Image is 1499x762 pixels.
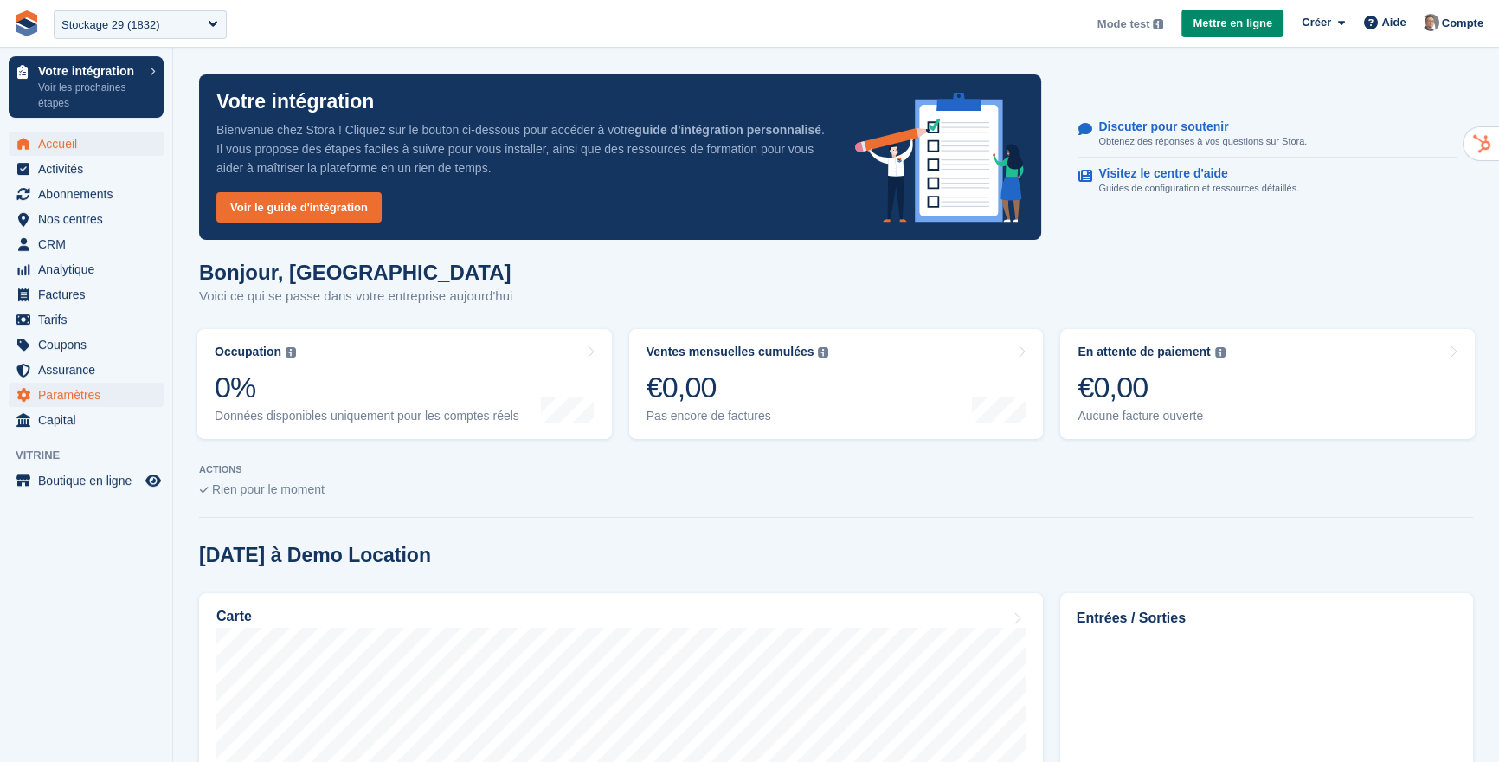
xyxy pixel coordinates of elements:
[647,345,814,359] div: Ventes mensuelles cumulées
[38,468,142,493] span: Boutique en ligne
[216,92,374,112] p: Votre intégration
[647,409,829,423] div: Pas encore de factures
[1078,370,1225,405] div: €0,00
[1302,14,1331,31] span: Créer
[1422,14,1439,31] img: Sebastien Bonnier
[38,157,142,181] span: Activités
[197,329,612,439] a: Occupation 0% Données disponibles uniquement pour les comptes réels
[38,307,142,332] span: Tarifs
[38,383,142,407] span: Paramètres
[215,370,519,405] div: 0%
[1078,158,1457,204] a: Visitez le centre d'aide Guides de configuration et ressources détaillés.
[629,329,1044,439] a: Ventes mensuelles cumulées €0,00 Pas encore de factures
[9,408,164,432] a: menu
[1381,14,1406,31] span: Aide
[212,482,325,496] span: Rien pour le moment
[38,182,142,206] span: Abonnements
[1078,409,1225,423] div: Aucune facture ouverte
[216,192,382,223] a: Voir le guide d'intégration
[286,347,296,358] img: icon-info-grey-7440780725fd019a000dd9b08b2336e03edf1995a4989e88bcd33f0948082b44.svg
[9,383,164,407] a: menu
[38,232,142,256] span: CRM
[216,120,827,178] p: Bienvenue chez Stora ! Cliquez sur le bouton ci-dessous pour accéder à votre . Il vous propose de...
[9,56,164,118] a: Votre intégration Voir les prochaines étapes
[9,333,164,357] a: menu
[818,347,828,358] img: icon-info-grey-7440780725fd019a000dd9b08b2336e03edf1995a4989e88bcd33f0948082b44.svg
[634,123,821,137] strong: guide d'intégration personnalisé
[199,487,209,494] img: blank_slate_check_icon-ba018cac091ee9be17c0a81a6c232d5eb81de652e7a59be601be346b1b6ddf79.svg
[1181,10,1283,38] a: Mettre en ligne
[61,16,159,34] div: Stockage 29 (1832)
[199,544,431,567] h2: [DATE] à Demo Location
[9,157,164,181] a: menu
[1098,119,1293,134] p: Discuter pour soutenir
[1060,329,1475,439] a: En attente de paiement €0,00 Aucune facture ouverte
[38,333,142,357] span: Coupons
[38,408,142,432] span: Capital
[1193,15,1272,32] span: Mettre en ligne
[38,257,142,281] span: Analytique
[215,409,519,423] div: Données disponibles uniquement pour les comptes réels
[1153,19,1163,29] img: icon-info-grey-7440780725fd019a000dd9b08b2336e03edf1995a4989e88bcd33f0948082b44.svg
[9,282,164,307] a: menu
[9,132,164,156] a: menu
[1442,15,1483,32] span: Compte
[38,358,142,382] span: Assurance
[199,287,512,307] p: Voici ce qui se passe dans votre entreprise aujourd'hui
[9,358,164,382] a: menu
[199,261,512,284] h1: Bonjour, [GEOGRAPHIC_DATA]
[855,93,1025,223] img: onboarding-info-6c161a55d2c0e0a8cae90662b2fe09162a5109e8cc188191df67fb4f79e88e88.svg
[38,282,142,307] span: Factures
[38,65,141,77] p: Votre intégration
[38,207,142,231] span: Nos centres
[38,132,142,156] span: Accueil
[1098,166,1285,181] p: Visitez le centre d'aide
[215,345,281,359] div: Occupation
[1078,111,1457,158] a: Discuter pour soutenir Obtenez des réponses à vos questions sur Stora.
[9,182,164,206] a: menu
[1098,181,1299,196] p: Guides de configuration et ressources détaillés.
[216,609,252,624] h2: Carte
[1097,16,1150,33] span: Mode test
[9,232,164,256] a: menu
[199,464,1473,475] p: ACTIONS
[9,207,164,231] a: menu
[9,257,164,281] a: menu
[1215,347,1226,358] img: icon-info-grey-7440780725fd019a000dd9b08b2336e03edf1995a4989e88bcd33f0948082b44.svg
[16,447,172,464] span: Vitrine
[1077,608,1457,629] h2: Entrées / Sorties
[1098,134,1307,149] p: Obtenez des réponses à vos questions sur Stora.
[1078,345,1210,359] div: En attente de paiement
[9,468,164,493] a: menu
[14,10,40,36] img: stora-icon-8386f47178a22dfd0bd8f6a31ec36ba5ce8667c1dd55bd0f319d3a0aa187defe.svg
[647,370,829,405] div: €0,00
[9,307,164,332] a: menu
[38,80,141,111] p: Voir les prochaines étapes
[143,470,164,491] a: Boutique d'aperçu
